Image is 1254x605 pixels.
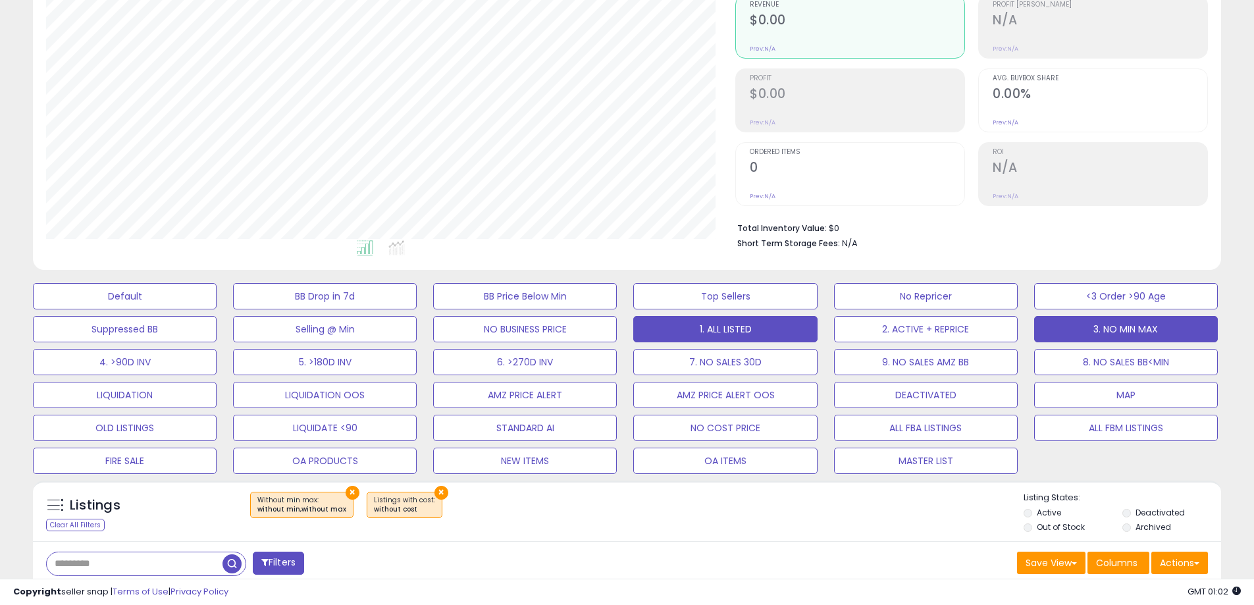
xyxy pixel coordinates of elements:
button: MASTER LIST [834,448,1018,474]
button: STANDARD AI [433,415,617,441]
div: without min,without max [257,505,346,514]
small: Prev: N/A [993,192,1018,200]
button: OA PRODUCTS [233,448,417,474]
button: LIQUIDATION OOS [233,382,417,408]
button: 6. >270D INV [433,349,617,375]
button: BB Drop in 7d [233,283,417,309]
small: Prev: N/A [993,45,1018,53]
button: Suppressed BB [33,316,217,342]
strong: Copyright [13,585,61,598]
button: Actions [1151,552,1208,574]
button: 1. ALL LISTED [633,316,817,342]
span: Revenue [750,1,964,9]
button: OA ITEMS [633,448,817,474]
span: Profit [PERSON_NAME] [993,1,1207,9]
small: Prev: N/A [750,192,775,200]
button: <3 Order >90 Age [1034,283,1218,309]
button: No Repricer [834,283,1018,309]
b: Short Term Storage Fees: [737,238,840,249]
div: Clear All Filters [46,519,105,531]
span: Profit [750,75,964,82]
button: LIQUIDATE <90 [233,415,417,441]
button: Top Sellers [633,283,817,309]
button: 5. >180D INV [233,349,417,375]
h2: N/A [993,13,1207,30]
h2: N/A [993,160,1207,178]
span: Avg. Buybox Share [993,75,1207,82]
button: 7. NO SALES 30D [633,349,817,375]
li: $0 [737,219,1198,235]
button: LIQUIDATION [33,382,217,408]
button: Filters [253,552,304,575]
button: 8. NO SALES BB<MIN [1034,349,1218,375]
button: DEACTIVATED [834,382,1018,408]
button: BB Price Below Min [433,283,617,309]
span: Ordered Items [750,149,964,156]
span: ROI [993,149,1207,156]
button: AMZ PRICE ALERT OOS [633,382,817,408]
button: × [434,486,448,500]
button: NO BUSINESS PRICE [433,316,617,342]
button: ALL FBM LISTINGS [1034,415,1218,441]
button: × [346,486,359,500]
button: Save View [1017,552,1085,574]
button: Columns [1087,552,1149,574]
span: 2025-08-18 01:02 GMT [1188,585,1241,598]
button: NO COST PRICE [633,415,817,441]
span: Listings with cost : [374,495,435,515]
label: Out of Stock [1037,521,1085,533]
h2: 0 [750,160,964,178]
div: seller snap | | [13,586,228,598]
h2: $0.00 [750,13,964,30]
small: Prev: N/A [993,118,1018,126]
button: 2. ACTIVE + REPRICE [834,316,1018,342]
b: Total Inventory Value: [737,223,827,234]
button: FIRE SALE [33,448,217,474]
button: 9. NO SALES AMZ BB [834,349,1018,375]
button: AMZ PRICE ALERT [433,382,617,408]
label: Archived [1136,521,1171,533]
a: Terms of Use [113,585,169,598]
button: Selling @ Min [233,316,417,342]
button: ALL FBA LISTINGS [834,415,1018,441]
span: Without min max : [257,495,346,515]
span: Columns [1096,556,1137,569]
h5: Listings [70,496,120,515]
p: Listing States: [1024,492,1221,504]
button: Default [33,283,217,309]
small: Prev: N/A [750,118,775,126]
button: 4. >90D INV [33,349,217,375]
button: 3. NO MIN MAX [1034,316,1218,342]
h2: $0.00 [750,86,964,104]
label: Deactivated [1136,507,1185,518]
div: without cost [374,505,435,514]
a: Privacy Policy [170,585,228,598]
span: N/A [842,237,858,250]
button: NEW ITEMS [433,448,617,474]
button: OLD LISTINGS [33,415,217,441]
small: Prev: N/A [750,45,775,53]
h2: 0.00% [993,86,1207,104]
label: Active [1037,507,1061,518]
button: MAP [1034,382,1218,408]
